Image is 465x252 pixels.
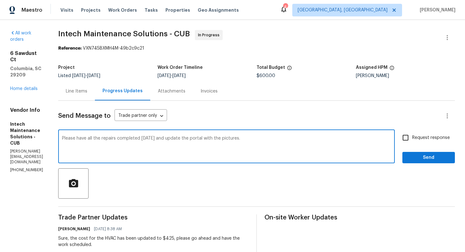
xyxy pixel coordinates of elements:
span: $600.00 [257,74,275,78]
div: VXN745BXMH4M-49b2c9c21 [58,45,455,51]
span: [DATE] [172,74,186,78]
span: Maestro [22,7,42,13]
span: - [72,74,100,78]
b: Reference: [58,46,82,51]
span: The hpm assigned to this work order. [389,65,394,74]
h4: Vendor Info [10,107,43,113]
div: Invoices [201,88,218,94]
textarea: Please have all the repairs completed [DATE] and update the portal with the pictures. [62,136,391,158]
button: Send [402,152,455,164]
h2: 6 Sawdust Ct [10,50,43,63]
span: Send [407,154,450,162]
a: All work orders [10,31,31,42]
a: Home details [10,87,38,91]
h5: Project [58,65,75,70]
h5: Total Budget [257,65,285,70]
span: [DATE] 8:38 AM [94,226,122,232]
span: Properties [165,7,190,13]
span: In Progress [198,32,222,38]
h5: Assigned HPM [356,65,387,70]
span: Send Message to [58,113,111,119]
span: Visits [60,7,73,13]
div: 4 [283,4,288,10]
div: Progress Updates [102,88,143,94]
h5: Work Order Timeline [158,65,203,70]
div: Attachments [158,88,185,94]
span: Work Orders [108,7,137,13]
span: Intech Maintenance Solutions - CUB [58,30,190,38]
span: [DATE] [87,74,100,78]
span: [GEOGRAPHIC_DATA], [GEOGRAPHIC_DATA] [298,7,387,13]
span: On-site Worker Updates [264,214,455,221]
span: Projects [81,7,101,13]
div: Sure, the cost for the HVAC has been updated to $425, please go ahead and have the work scheduled. [58,235,249,248]
span: Trade Partner Updates [58,214,249,221]
p: [PHONE_NUMBER] [10,167,43,173]
div: Trade partner only [115,111,167,121]
div: [PERSON_NAME] [356,74,455,78]
h6: [PERSON_NAME] [58,226,90,232]
span: Request response [412,135,450,141]
h5: Columbia, SC 29209 [10,65,43,78]
span: - [158,74,186,78]
div: Line Items [66,88,87,94]
span: [PERSON_NAME] [417,7,456,13]
p: [PERSON_NAME][EMAIL_ADDRESS][DOMAIN_NAME] [10,149,43,165]
span: Geo Assignments [198,7,239,13]
span: Listed [58,74,100,78]
span: [DATE] [72,74,85,78]
span: The total cost of line items that have been proposed by Opendoor. This sum includes line items th... [287,65,292,74]
span: Tasks [145,8,158,12]
span: [DATE] [158,74,171,78]
h5: Intech Maintenance Solutions - CUB [10,121,43,146]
